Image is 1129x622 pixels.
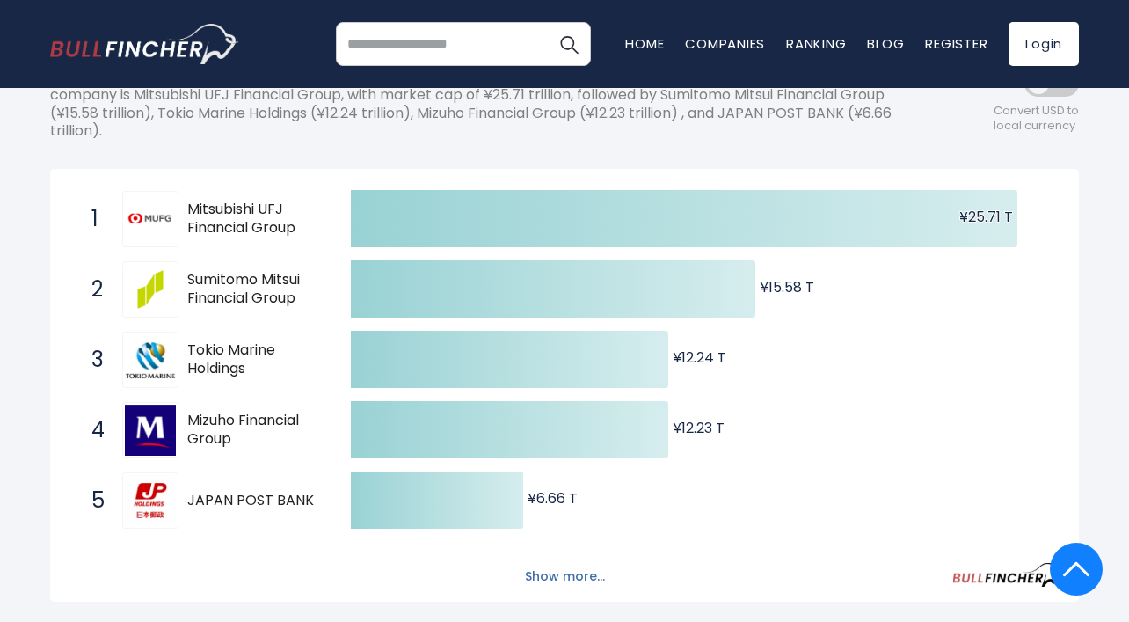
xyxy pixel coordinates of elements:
[83,274,100,304] span: 2
[50,24,239,64] a: Go to homepage
[187,492,320,510] span: JAPAN POST BANK
[959,207,1013,227] text: ¥25.71 T
[125,206,176,232] img: Mitsubishi UFJ Financial Group
[673,418,725,438] text: ¥12.23 T
[685,34,765,53] a: Companies
[760,277,814,297] text: ¥15.58 T
[125,341,176,380] img: Tokio Marine Holdings
[925,34,987,53] a: Register
[786,34,846,53] a: Ranking
[83,486,100,516] span: 5
[994,104,1079,134] span: Convert USD to local currency
[50,68,921,141] p: The following shows the ranking of the largest Japanese companies by market cap. The top-ranking ...
[125,264,176,315] img: Sumitomo Mitsui Financial Group
[83,415,100,445] span: 4
[83,204,100,234] span: 1
[125,405,176,456] img: Mizuho Financial Group
[514,562,615,591] button: Show more...
[1009,22,1079,66] a: Login
[187,412,320,449] span: Mizuho Financial Group
[187,271,320,308] span: Sumitomo Mitsui Financial Group
[187,341,320,378] span: Tokio Marine Holdings
[867,34,904,53] a: Blog
[673,348,726,368] text: ¥12.24 T
[125,475,176,526] img: JAPAN POST BANK
[187,201,320,238] span: Mitsubishi UFJ Financial Group
[547,22,591,66] button: Search
[83,345,100,375] span: 3
[625,34,664,53] a: Home
[50,24,239,64] img: bullfincher logo
[528,488,578,509] text: ¥6.66 T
